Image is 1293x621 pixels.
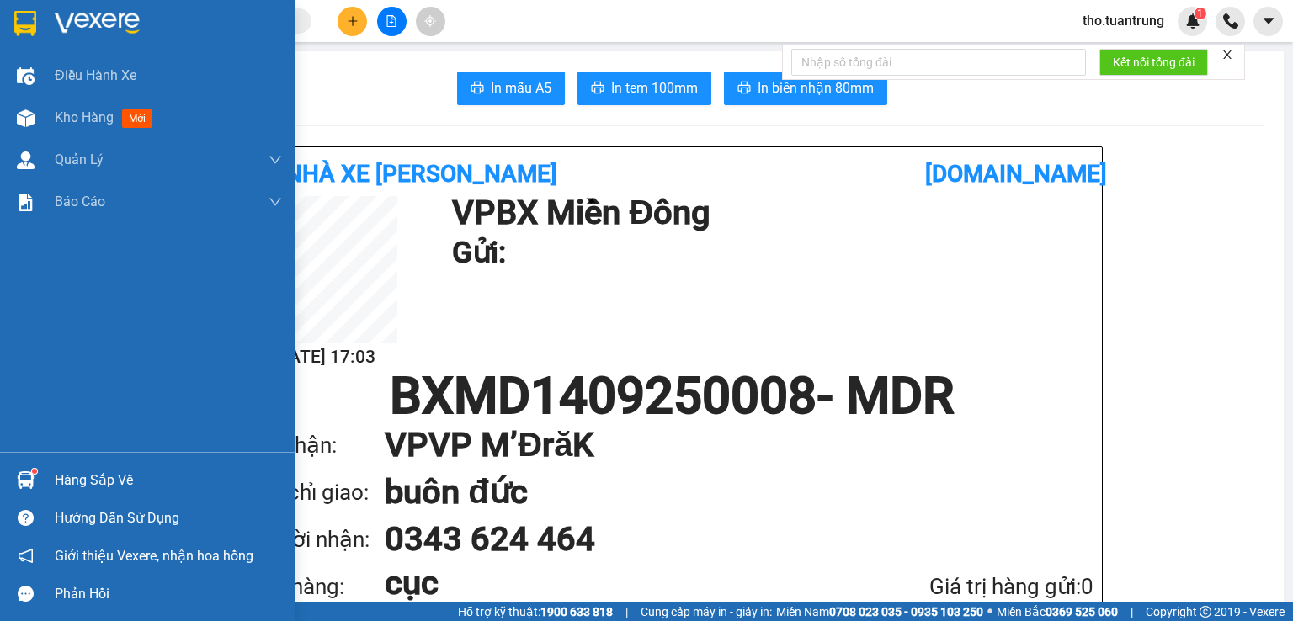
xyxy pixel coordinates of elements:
div: Địa chỉ giao: [250,475,385,510]
button: caret-down [1253,7,1283,36]
b: Nhà xe [PERSON_NAME] [285,160,557,188]
h1: buôn đức [385,469,1060,516]
button: printerIn biên nhận 80mm [724,72,887,105]
span: | [625,602,628,621]
span: plus [347,15,359,27]
span: printer [471,81,484,97]
span: close [1221,49,1233,61]
span: Cung cấp máy in - giấy in: [641,602,772,621]
span: In biên nhận 80mm [758,77,874,98]
span: message [18,586,34,602]
div: Hướng dẫn sử dụng [55,506,282,531]
button: file-add [377,7,407,36]
input: Nhập số tổng đài [791,49,1086,76]
h1: BXMD1409250008 - MDR [250,371,1093,422]
span: Kho hàng [55,109,114,125]
span: down [269,195,282,209]
div: Tên hàng: [250,570,385,604]
button: plus [338,7,367,36]
span: 1 [1197,8,1203,19]
button: Kết nối tổng đài [1099,49,1208,76]
sup: 1 [1195,8,1206,19]
div: Hàng sắp về [55,468,282,493]
img: solution-icon [17,194,35,211]
h1: 0343 624 464 [385,516,1060,563]
span: Miền Nam [776,602,983,621]
span: ⚪️ [987,608,992,615]
span: Quản Lý [55,149,104,170]
strong: 1900 633 818 [540,605,613,618]
span: printer [591,81,604,97]
sup: 1 [32,469,37,474]
span: Báo cáo [55,191,105,212]
h1: cục [385,563,840,603]
span: In tem 100mm [611,77,698,98]
span: tho.tuantrung [1069,10,1178,31]
span: caret-down [1261,13,1276,29]
img: warehouse-icon [17,109,35,127]
img: warehouse-icon [17,471,35,489]
button: aim [416,7,445,36]
h1: Gửi: [452,230,1085,276]
span: Kết nối tổng đài [1113,53,1195,72]
b: [DOMAIN_NAME] [925,160,1107,188]
h2: [DATE] 17:03 [250,343,397,371]
span: | [1131,602,1133,621]
span: Điều hành xe [55,65,136,86]
h1: VP BX Miền Đông [452,196,1085,230]
span: printer [737,81,751,97]
span: Giới thiệu Vexere, nhận hoa hồng [55,545,253,566]
span: mới [122,109,152,128]
img: warehouse-icon [17,151,35,169]
div: Giá trị hàng gửi: 0 [840,570,1093,604]
span: In mẫu A5 [491,77,551,98]
strong: 0708 023 035 - 0935 103 250 [829,605,983,618]
button: printerIn tem 100mm [577,72,711,105]
strong: 0369 525 060 [1046,605,1118,618]
div: VP nhận: [250,428,385,463]
span: copyright [1200,606,1211,618]
button: printerIn mẫu A5 [457,72,565,105]
span: notification [18,548,34,564]
span: down [269,153,282,167]
img: icon-new-feature [1185,13,1200,29]
span: question-circle [18,510,34,526]
h1: VP VP M’ĐrăK [385,422,1060,469]
img: logo-vxr [14,11,36,36]
img: phone-icon [1223,13,1238,29]
div: Người nhận: [250,523,385,557]
img: warehouse-icon [17,67,35,85]
span: file-add [386,15,397,27]
div: Phản hồi [55,581,282,607]
span: Miền Bắc [997,602,1118,621]
span: aim [424,15,436,27]
span: Hỗ trợ kỹ thuật: [458,602,613,621]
